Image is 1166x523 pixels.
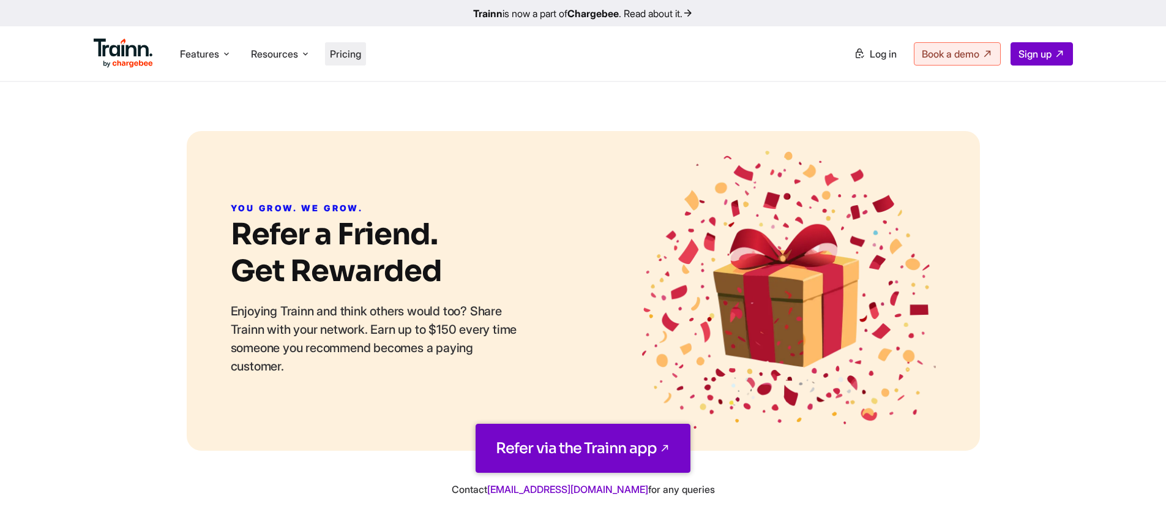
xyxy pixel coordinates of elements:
[567,7,619,20] b: Chargebee
[231,302,525,375] p: Enjoying Trainn and think others would too? Share Trainn with your network. Earn up to $150 every...
[94,39,154,68] img: Trainn Logo
[846,43,904,65] a: Log in
[476,424,690,473] a: Refer via the Trainn app
[1018,48,1052,60] span: Sign up
[330,48,361,60] a: Pricing
[231,203,363,213] span: YOU GROW. WE GROW.
[180,47,219,61] span: Features
[473,7,503,20] b: Trainn
[251,47,298,61] span: Resources
[1011,42,1073,66] a: Sign up
[231,216,525,290] h1: Refer a Friend. Get Rewarded
[452,483,715,496] p: Contact for any queries
[487,483,648,495] a: [EMAIL_ADDRESS][DOMAIN_NAME]
[642,151,936,428] img: referral_hero.0756841.webp
[914,42,1001,66] a: Book a demo
[870,48,897,60] span: Log in
[922,48,979,60] span: Book a demo
[1105,464,1166,523] iframe: Chat Widget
